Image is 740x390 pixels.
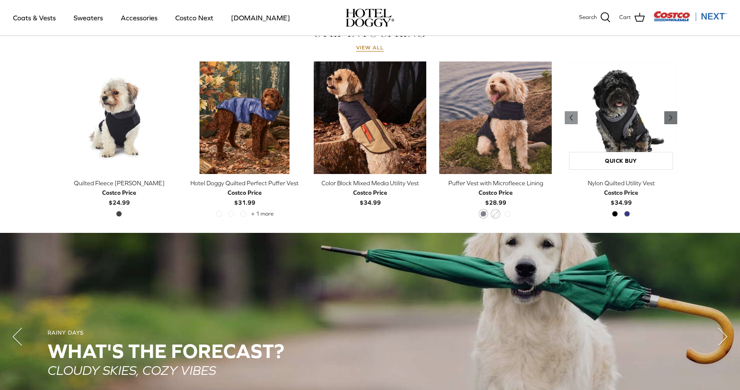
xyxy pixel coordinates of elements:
[314,178,426,207] a: Color Block Mixed Media Utility Vest Costco Price$34.99
[439,61,552,174] a: Puffer Vest with Microfleece Lining
[314,61,426,174] a: Color Block Mixed Media Utility Vest
[228,188,262,197] div: Costco Price
[439,178,552,207] a: Puffer Vest with Microfleece Lining Costco Price$28.99
[188,178,301,188] div: Hotel Doggy Quilted Perfect Puffer Vest
[439,178,552,188] div: Puffer Vest with Microfleece Lining
[705,319,740,354] button: Next
[66,3,111,32] a: Sweaters
[113,3,165,32] a: Accessories
[579,12,611,23] a: Search
[63,178,175,188] div: Quilted Fleece [PERSON_NAME]
[604,188,638,206] b: $34.99
[346,9,394,27] img: hoteldoggycom
[565,61,677,174] a: Nylon Quilted Utility Vest
[604,188,638,197] div: Costco Price
[619,12,645,23] a: Cart
[565,178,677,188] div: Nylon Quilted Utility Vest
[48,329,692,337] div: RAINY DAYS
[314,61,426,174] img: tan dog wearing a blue & brown vest
[102,188,136,197] div: Costco Price
[479,188,513,206] b: $28.99
[653,11,727,22] img: Costco Next
[167,3,221,32] a: Costco Next
[479,188,513,197] div: Costco Price
[356,45,384,52] a: View all
[314,178,426,188] div: Color Block Mixed Media Utility Vest
[565,178,677,207] a: Nylon Quilted Utility Vest Costco Price$34.99
[565,111,578,124] a: Previous
[569,152,673,170] a: Quick buy
[251,211,273,217] span: + 1 more
[346,9,394,27] a: hoteldoggy.com hoteldoggycom
[63,61,175,174] a: Quilted Fleece Melton Vest
[188,178,301,207] a: Hotel Doggy Quilted Perfect Puffer Vest Costco Price$31.99
[48,340,692,362] h2: WHAT'S THE Forecast?
[579,13,597,22] span: Search
[5,3,64,32] a: Coats & Vests
[48,363,216,377] em: CLOUDY SKIES, COZY VIBES
[353,188,387,197] div: Costco Price
[228,188,262,206] b: $31.99
[63,178,175,207] a: Quilted Fleece [PERSON_NAME] Costco Price$24.99
[188,61,301,174] a: Hotel Doggy Quilted Perfect Puffer Vest
[619,13,631,22] span: Cart
[653,16,727,23] a: Visit Costco Next
[664,111,677,124] a: Previous
[353,188,387,206] b: $34.99
[102,188,136,206] b: $24.99
[223,3,298,32] a: [DOMAIN_NAME]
